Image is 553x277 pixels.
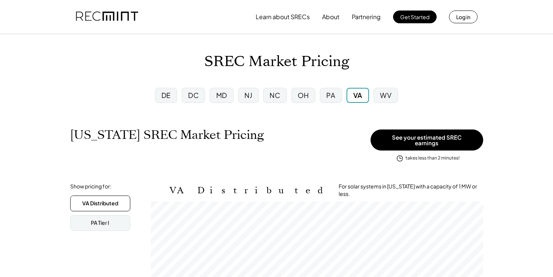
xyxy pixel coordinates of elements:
[82,200,118,207] div: VA Distributed
[188,90,199,100] div: DC
[353,90,362,100] div: VA
[380,90,392,100] div: WV
[204,53,349,71] h1: SREC Market Pricing
[405,155,460,161] div: takes less than 2 minutes!
[70,183,112,190] div: Show pricing for:
[322,9,339,24] button: About
[326,90,335,100] div: PA
[76,4,138,30] img: recmint-logotype%403x.png
[216,90,227,100] div: MD
[339,183,483,197] div: For solar systems in [US_STATE] with a capacity of 1 MW or less.
[393,11,437,23] button: Get Started
[244,90,252,100] div: NJ
[256,9,310,24] button: Learn about SRECs
[70,128,264,142] h1: [US_STATE] SREC Market Pricing
[91,219,109,227] div: PA Tier I
[170,185,327,196] h2: VA Distributed
[270,90,280,100] div: NC
[371,129,483,151] button: See your estimated SREC earnings
[161,90,171,100] div: DE
[449,11,478,23] button: Log in
[352,9,381,24] button: Partnering
[298,90,309,100] div: OH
